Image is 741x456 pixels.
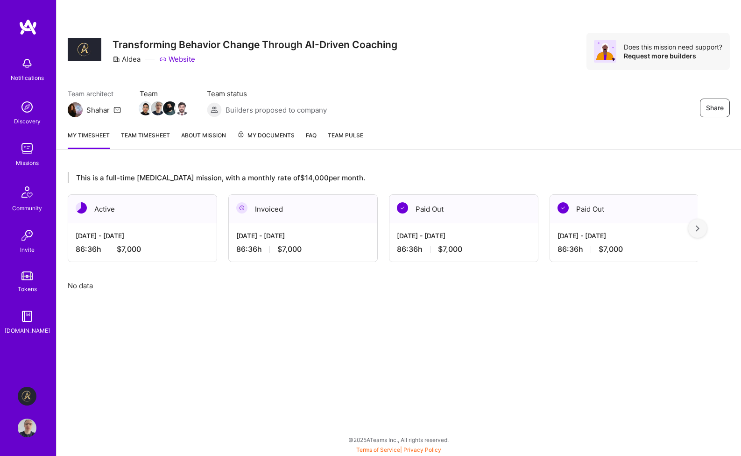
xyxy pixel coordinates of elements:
[68,89,121,99] span: Team architect
[229,195,377,223] div: Invoiced
[139,101,153,115] img: Team Member Avatar
[558,244,691,254] div: 86:36 h
[438,244,462,254] span: $7,000
[558,202,569,214] img: Paid Out
[700,99,730,117] button: Share
[550,195,699,223] div: Paid Out
[163,101,177,115] img: Team Member Avatar
[159,54,195,64] a: Website
[236,244,370,254] div: 86:36 h
[140,100,152,116] a: Team Member Avatar
[18,139,36,158] img: teamwork
[164,100,176,116] a: Team Member Avatar
[226,105,327,115] span: Builders proposed to company
[76,244,209,254] div: 86:36 h
[181,130,226,149] a: About Mission
[113,54,141,64] div: Aldea
[18,54,36,73] img: bell
[113,106,121,114] i: icon Mail
[328,130,363,149] a: Team Pulse
[176,100,188,116] a: Team Member Avatar
[175,101,189,115] img: Team Member Avatar
[397,244,530,254] div: 86:36 h
[152,100,164,116] a: Team Member Avatar
[140,89,188,99] span: Team
[18,387,36,406] img: Aldea: Transforming Behavior Change Through AI-Driven Coaching
[356,446,441,453] span: |
[68,102,83,117] img: Team Architect
[20,245,35,255] div: Invite
[624,51,722,60] div: Request more builders
[113,56,120,63] i: icon CompanyGray
[5,326,50,335] div: [DOMAIN_NAME]
[624,43,722,51] div: Does this mission need support?
[18,307,36,326] img: guide book
[15,419,39,437] a: User Avatar
[19,19,37,36] img: logo
[237,130,295,141] span: My Documents
[68,195,217,223] div: Active
[12,203,42,213] div: Community
[403,446,441,453] a: Privacy Policy
[113,39,397,50] h3: Transforming Behavior Change Through AI-Driven Coaching
[68,281,730,291] div: No data
[68,130,110,149] a: My timesheet
[599,244,623,254] span: $7,000
[356,446,400,453] a: Terms of Service
[15,387,39,406] a: Aldea: Transforming Behavior Change Through AI-Driven Coaching
[397,231,530,241] div: [DATE] - [DATE]
[151,101,165,115] img: Team Member Avatar
[207,89,327,99] span: Team status
[277,244,302,254] span: $7,000
[68,172,698,183] div: This is a full-time [MEDICAL_DATA] mission, with a monthly rate of $14,000 per month.
[207,102,222,117] img: Builders proposed to company
[18,284,37,294] div: Tokens
[21,271,33,280] img: tokens
[117,244,141,254] span: $7,000
[56,428,741,451] div: © 2025 ATeams Inc., All rights reserved.
[11,73,44,83] div: Notifications
[558,231,691,241] div: [DATE] - [DATE]
[397,202,408,214] img: Paid Out
[121,130,170,149] a: Team timesheet
[594,40,616,63] img: Avatar
[16,158,39,168] div: Missions
[328,132,363,139] span: Team Pulse
[306,130,317,149] a: FAQ
[16,181,38,203] img: Community
[237,130,295,149] a: My Documents
[389,195,538,223] div: Paid Out
[696,225,699,232] img: right
[706,103,724,113] span: Share
[236,231,370,241] div: [DATE] - [DATE]
[86,105,110,115] div: Shahar
[76,202,87,214] img: Active
[18,419,36,437] img: User Avatar
[68,38,101,62] img: Company Logo
[76,231,209,241] div: [DATE] - [DATE]
[236,202,247,214] img: Invoiced
[14,116,41,126] div: Discovery
[18,98,36,116] img: discovery
[18,226,36,245] img: Invite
